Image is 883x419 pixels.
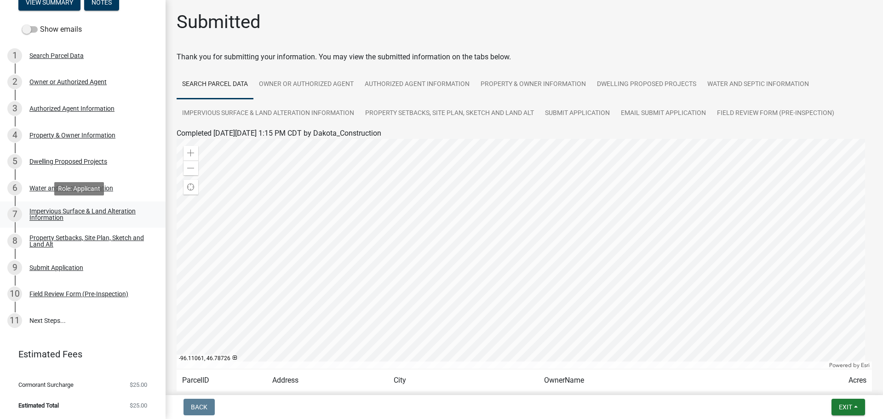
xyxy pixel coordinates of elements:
[177,70,253,99] a: Search Parcel Data
[22,24,82,35] label: Show emails
[388,369,539,392] td: City
[7,287,22,301] div: 10
[183,161,198,175] div: Zoom out
[54,182,104,195] div: Role: Applicant
[29,105,115,112] div: Authorized Agent Information
[29,132,115,138] div: Property & Owner Information
[591,70,702,99] a: Dwelling Proposed Projects
[29,52,84,59] div: Search Parcel Data
[191,403,207,411] span: Back
[7,48,22,63] div: 1
[839,403,852,411] span: Exit
[29,235,151,247] div: Property Setbacks, Site Plan, Sketch and Land Alt
[29,79,107,85] div: Owner or Authorized Agent
[18,382,74,388] span: Cormorant Surcharge
[7,313,22,328] div: 11
[615,99,711,128] a: Email Submit Application
[177,369,267,392] td: ParcelID
[809,369,872,392] td: Acres
[29,291,128,297] div: Field Review Form (Pre-Inspection)
[359,70,475,99] a: Authorized Agent Information
[29,158,107,165] div: Dwelling Proposed Projects
[7,260,22,275] div: 9
[130,402,147,408] span: $25.00
[539,369,809,392] td: OwnerName
[183,399,215,415] button: Back
[360,99,539,128] a: Property Setbacks, Site Plan, Sketch and Land Alt
[7,101,22,116] div: 3
[539,99,615,128] a: Submit Application
[7,75,22,89] div: 2
[711,99,840,128] a: Field Review Form (Pre-Inspection)
[7,207,22,222] div: 7
[183,146,198,161] div: Zoom in
[29,185,113,191] div: Water and Septic Information
[7,345,151,363] a: Estimated Fees
[475,70,591,99] a: Property & Owner Information
[29,264,83,271] div: Submit Application
[7,154,22,169] div: 5
[7,234,22,248] div: 8
[177,52,872,63] div: Thank you for submitting your information. You may view the submitted information on the tabs below.
[130,382,147,388] span: $25.00
[183,180,198,195] div: Find my location
[831,399,865,415] button: Exit
[18,402,59,408] span: Estimated Total
[861,362,870,368] a: Esri
[7,181,22,195] div: 6
[7,128,22,143] div: 4
[827,362,872,369] div: Powered by
[177,129,381,138] span: Completed [DATE][DATE] 1:15 PM CDT by Dakota_Construction
[253,70,359,99] a: Owner or Authorized Agent
[177,11,261,33] h1: Submitted
[29,208,151,221] div: Impervious Surface & Land Alteration Information
[177,99,360,128] a: Impervious Surface & Land Alteration Information
[267,369,388,392] td: Address
[702,70,814,99] a: Water and Septic Information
